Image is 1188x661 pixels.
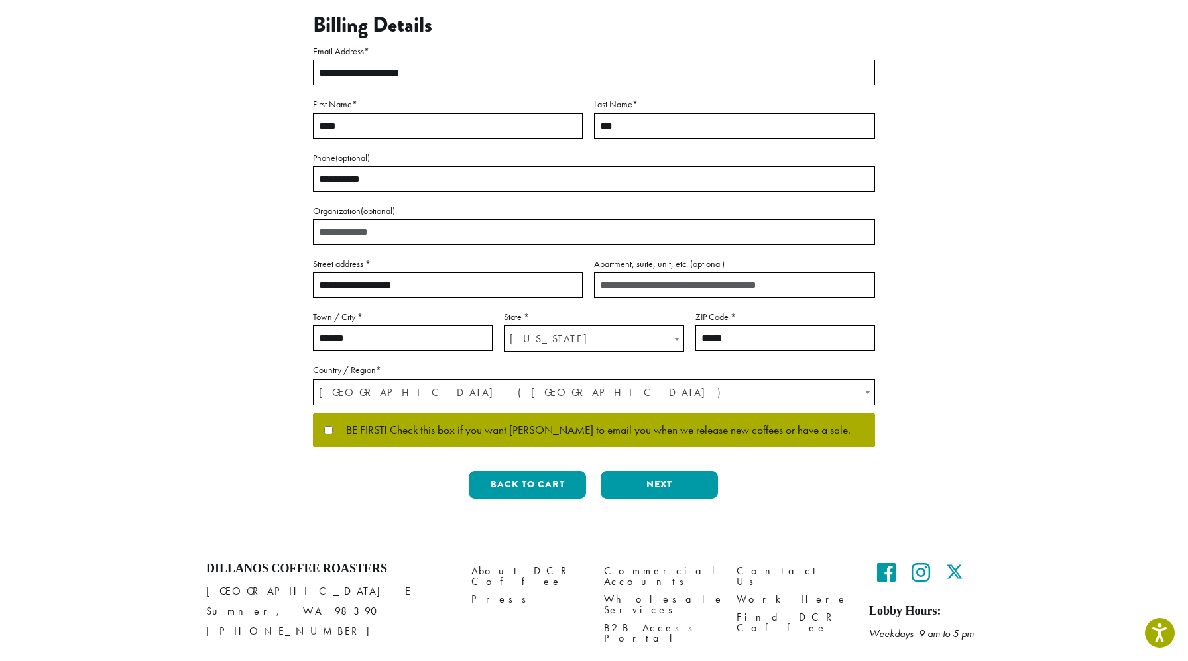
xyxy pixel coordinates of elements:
[737,608,849,636] a: Find DCR Coffee
[313,309,493,325] label: Town / City
[314,380,874,405] span: United States (US)
[313,256,583,272] label: Street address
[869,627,974,640] em: Weekdays 9 am to 5 pm
[604,619,717,647] a: B2B Access Portal
[504,309,683,325] label: State
[505,326,683,352] span: Colorado
[335,152,370,164] span: (optional)
[594,96,875,113] label: Last Name
[594,256,875,272] label: Apartment, suite, unit, etc.
[324,426,333,434] input: BE FIRST! Check this box if you want [PERSON_NAME] to email you when we release new coffees or ha...
[313,96,583,113] label: First Name
[604,590,717,619] a: Wholesale Services
[361,205,395,217] span: (optional)
[313,13,875,38] h3: Billing Details
[504,325,683,352] span: State
[695,309,875,325] label: ZIP Code
[333,425,851,436] span: BE FIRST! Check this box if you want [PERSON_NAME] to email you when we release new coffees or ha...
[313,379,875,405] span: Country / Region
[206,562,451,576] h4: Dillanos Coffee Roasters
[601,471,718,499] button: Next
[737,590,849,608] a: Work Here
[737,562,849,590] a: Contact Us
[869,604,982,619] h5: Lobby Hours:
[469,471,586,499] button: Back to cart
[690,258,725,270] span: (optional)
[471,590,584,608] a: Press
[313,203,875,219] label: Organization
[313,43,875,60] label: Email Address
[471,562,584,590] a: About DCR Coffee
[206,582,451,641] p: [GEOGRAPHIC_DATA] E Sumner, WA 98390 [PHONE_NUMBER]
[604,562,717,590] a: Commercial Accounts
